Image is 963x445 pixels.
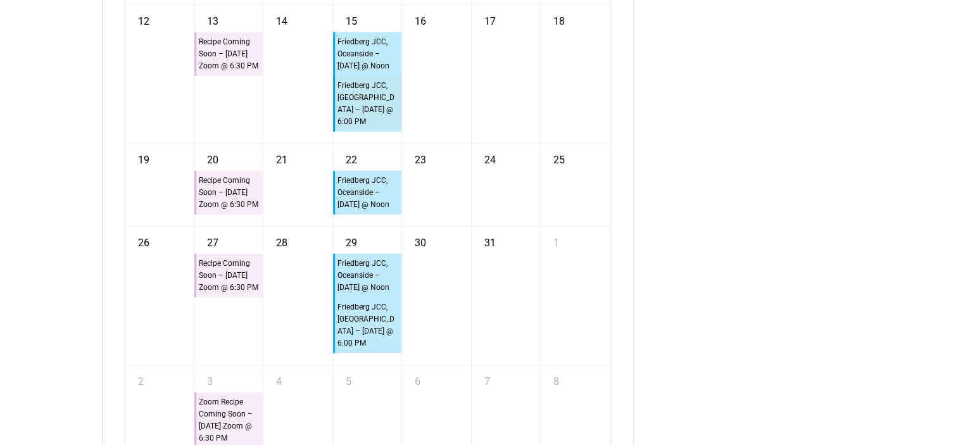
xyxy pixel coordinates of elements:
[547,144,571,170] a: October 25, 2025
[194,254,263,298] a: Recipe Coming Soon – [DATE] Zoom @ 6:30 PM
[547,227,565,253] a: November 1, 2025
[201,5,225,32] a: October 13, 2025
[478,5,502,32] a: October 17, 2025
[478,144,502,170] a: October 24, 2025
[270,365,288,392] a: November 4, 2025
[270,5,294,32] a: October 14, 2025
[333,76,401,132] a: Friedberg JCC, [GEOGRAPHIC_DATA] – [DATE] @ 6:00 PM
[402,144,471,227] td: October 23, 2025
[541,5,610,144] td: October 18, 2025
[333,32,401,76] a: Friedberg JCC, Oceanside – [DATE] @ Noon
[132,5,156,32] a: October 12, 2025
[333,298,401,353] a: Friedberg JCC, [GEOGRAPHIC_DATA] – [DATE] @ 6:00 PM
[263,227,332,365] td: October 28, 2025
[194,32,263,76] a: Recipe Coming Soon – [DATE] Zoom @ 6:30 PM
[194,144,263,227] td: October 20, 2025
[270,144,294,170] a: October 21, 2025
[408,144,432,170] a: October 23, 2025
[198,257,261,294] div: Recipe Coming Soon – [DATE] Zoom @ 6:30 PM
[337,174,400,211] div: Friedberg JCC, Oceanside – [DATE] @ Noon
[125,144,194,227] td: October 19, 2025
[472,144,541,227] td: October 24, 2025
[478,365,496,392] a: November 7, 2025
[194,227,263,365] td: October 27, 2025
[333,227,402,365] td: October 29, 2025
[194,5,263,144] td: October 13, 2025
[125,227,194,365] td: October 26, 2025
[333,5,402,144] td: October 15, 2025
[263,5,332,144] td: October 14, 2025
[408,365,427,392] a: November 6, 2025
[337,79,400,128] div: Friedberg JCC, [GEOGRAPHIC_DATA] – [DATE] @ 6:00 PM
[337,301,400,350] div: Friedberg JCC, [GEOGRAPHIC_DATA] – [DATE] @ 6:00 PM
[333,254,401,298] a: Friedberg JCC, Oceanside – [DATE] @ Noon
[478,227,502,253] a: October 31, 2025
[547,5,571,32] a: October 18, 2025
[337,35,400,73] div: Friedberg JCC, Oceanside – [DATE] @ Noon
[333,144,402,227] td: October 22, 2025
[132,227,156,253] a: October 26, 2025
[337,257,400,294] div: Friedberg JCC, Oceanside – [DATE] @ Noon
[198,396,261,445] div: Zoom Recipe Coming Soon – [DATE] Zoom @ 6:30 PM
[402,5,471,144] td: October 16, 2025
[408,5,432,32] a: October 16, 2025
[263,144,332,227] td: October 21, 2025
[408,227,432,253] a: October 30, 2025
[541,144,610,227] td: October 25, 2025
[201,227,225,253] a: October 27, 2025
[472,227,541,365] td: October 31, 2025
[201,365,219,392] a: November 3, 2025
[339,227,363,253] a: October 29, 2025
[194,171,263,215] a: Recipe Coming Soon – [DATE] Zoom @ 6:30 PM
[541,227,610,365] td: November 1, 2025
[402,227,471,365] td: October 30, 2025
[472,5,541,144] td: October 17, 2025
[198,174,261,211] div: Recipe Coming Soon – [DATE] Zoom @ 6:30 PM
[132,144,156,170] a: October 19, 2025
[547,365,565,392] a: November 8, 2025
[339,144,363,170] a: October 22, 2025
[198,35,261,73] div: Recipe Coming Soon – [DATE] Zoom @ 6:30 PM
[339,5,363,32] a: October 15, 2025
[201,144,225,170] a: October 20, 2025
[125,5,194,144] td: October 12, 2025
[333,171,401,215] a: Friedberg JCC, Oceanside – [DATE] @ Noon
[339,365,358,392] a: November 5, 2025
[132,365,150,392] a: November 2, 2025
[270,227,294,253] a: October 28, 2025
